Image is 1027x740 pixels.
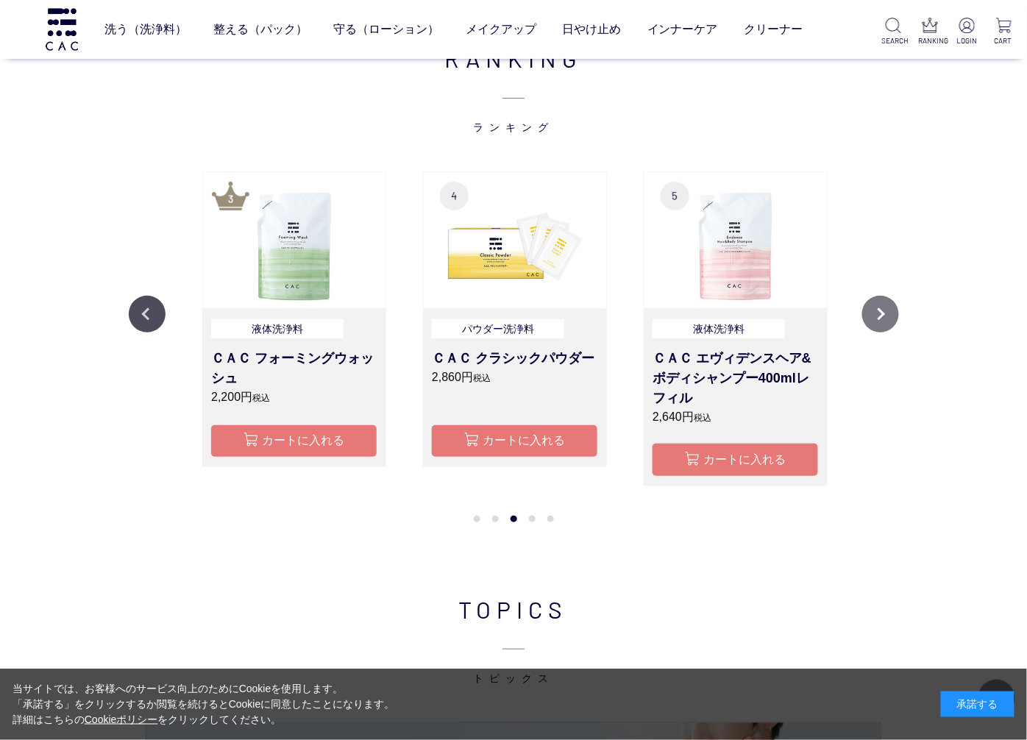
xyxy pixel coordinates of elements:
[432,425,597,457] button: カートに入れる
[213,9,308,49] a: 整える（パック）
[129,591,899,686] h2: TOPICS
[129,296,166,332] button: Previous
[562,9,621,49] a: 日やけ止め
[492,516,499,522] button: 2 of 2
[473,373,491,383] span: 税込
[992,18,1015,46] a: CART
[882,18,906,46] a: SEARCH
[653,319,785,339] p: 液体洗浄料
[424,172,606,308] img: ＣＡＣクラシックパウダー
[211,388,377,406] p: 2,200円
[992,35,1015,46] p: CART
[432,349,597,369] h3: ＣＡＣ クラシックパウダー
[918,35,942,46] p: RANKING
[918,18,942,46] a: RANKING
[432,319,564,339] p: パウダー洗浄料
[653,319,818,427] a: 液体洗浄料 ＣＡＣ エヴィデンスヘア&ボディシャンプー400mlレフィル 2,640円税込
[955,35,978,46] p: LOGIN
[941,691,1014,717] div: 承諾する
[252,393,270,403] span: 税込
[547,516,554,522] button: 5 of 2
[104,9,187,49] a: 洗う（洗浄料）
[694,413,711,423] span: 税込
[211,349,377,388] h3: ＣＡＣ フォーミングウォッシュ
[955,18,978,46] a: LOGIN
[203,172,385,308] img: フォーミングウォッシュ
[432,369,597,386] p: 2,860円
[647,9,718,49] a: インナーケア
[653,349,818,408] h3: ＣＡＣ エヴィデンスヘア&ボディシャンプー400mlレフィル
[511,516,517,522] button: 3 of 2
[653,444,818,475] button: カートに入れる
[333,9,439,49] a: 守る（ローション）
[211,319,377,408] a: 液体洗浄料 ＣＡＣ フォーミングウォッシュ 2,200円税込
[129,40,899,135] h2: RANKING
[43,8,80,50] img: logo
[644,172,827,308] img: エヴィデンスヘアボディシャンプー
[862,296,899,332] button: Next
[529,516,536,522] button: 4 of 2
[13,681,395,727] div: 当サイトでは、お客様へのサービス向上のためにCookieを使用します。 「承諾する」をクリックするか閲覧を続けるとCookieに同意したことになります。 詳細はこちらの をクリックしてください。
[432,319,597,408] a: パウダー洗浄料 ＣＡＣ クラシックパウダー 2,860円税込
[211,425,377,457] button: カートに入れる
[474,516,480,522] button: 1 of 2
[466,9,536,49] a: メイクアップ
[85,714,158,725] a: Cookieポリシー
[744,9,803,49] a: クリーナー
[129,627,899,686] span: トピックス
[882,35,906,46] p: SEARCH
[653,408,818,426] p: 2,640円
[211,319,344,339] p: 液体洗浄料
[129,76,899,135] span: ランキング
